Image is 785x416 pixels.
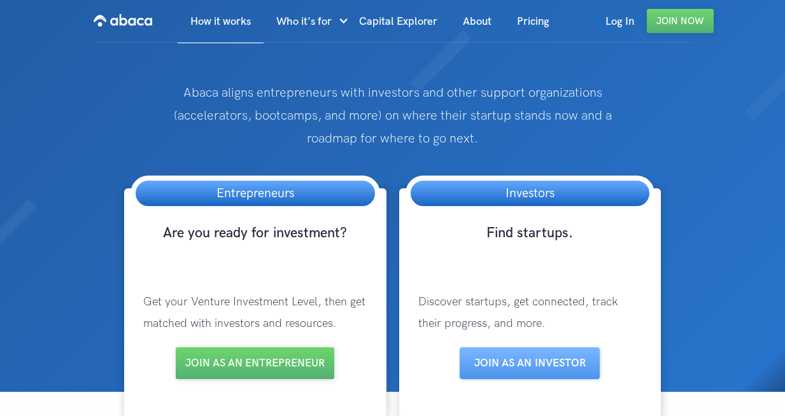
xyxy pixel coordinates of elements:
[493,181,567,206] h3: Investors
[647,9,714,33] a: Join Now
[131,224,380,266] h3: Are you ready for investment?
[406,279,655,347] p: Discover startups, get connected, track their progress, and more.
[131,279,380,347] p: Get your Venture Investment Level, then get matched with investors and resources.
[460,347,600,379] a: Join as aN INVESTOR
[157,81,628,150] p: Abaca aligns entrepreneurs with investors and other support organizations (accelerators, bootcamp...
[94,10,152,31] img: Abaca logo
[204,181,307,206] h3: Entrepreneurs
[406,224,655,266] h3: Find startups.
[176,347,334,379] a: Join as an entrepreneur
